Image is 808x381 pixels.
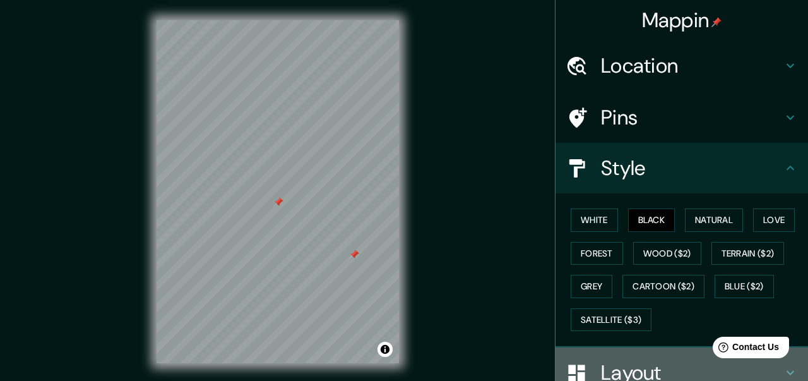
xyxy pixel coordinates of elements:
div: Pins [555,92,808,143]
h4: Style [601,155,783,181]
h4: Pins [601,105,783,130]
h4: Location [601,53,783,78]
button: Satellite ($3) [571,308,651,332]
button: Forest [571,242,623,265]
iframe: Help widget launcher [696,332,794,367]
button: Blue ($2) [715,275,774,298]
button: Love [753,209,795,232]
h4: Mappin [642,8,722,33]
div: Style [555,143,808,193]
button: Wood ($2) [633,242,701,265]
button: Black [628,209,675,232]
div: Location [555,40,808,91]
button: White [571,209,618,232]
canvas: Map [157,20,399,363]
button: Toggle attribution [377,342,393,357]
button: Grey [571,275,612,298]
button: Natural [685,209,743,232]
button: Terrain ($2) [711,242,785,265]
button: Cartoon ($2) [622,275,704,298]
img: pin-icon.png [711,17,722,27]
